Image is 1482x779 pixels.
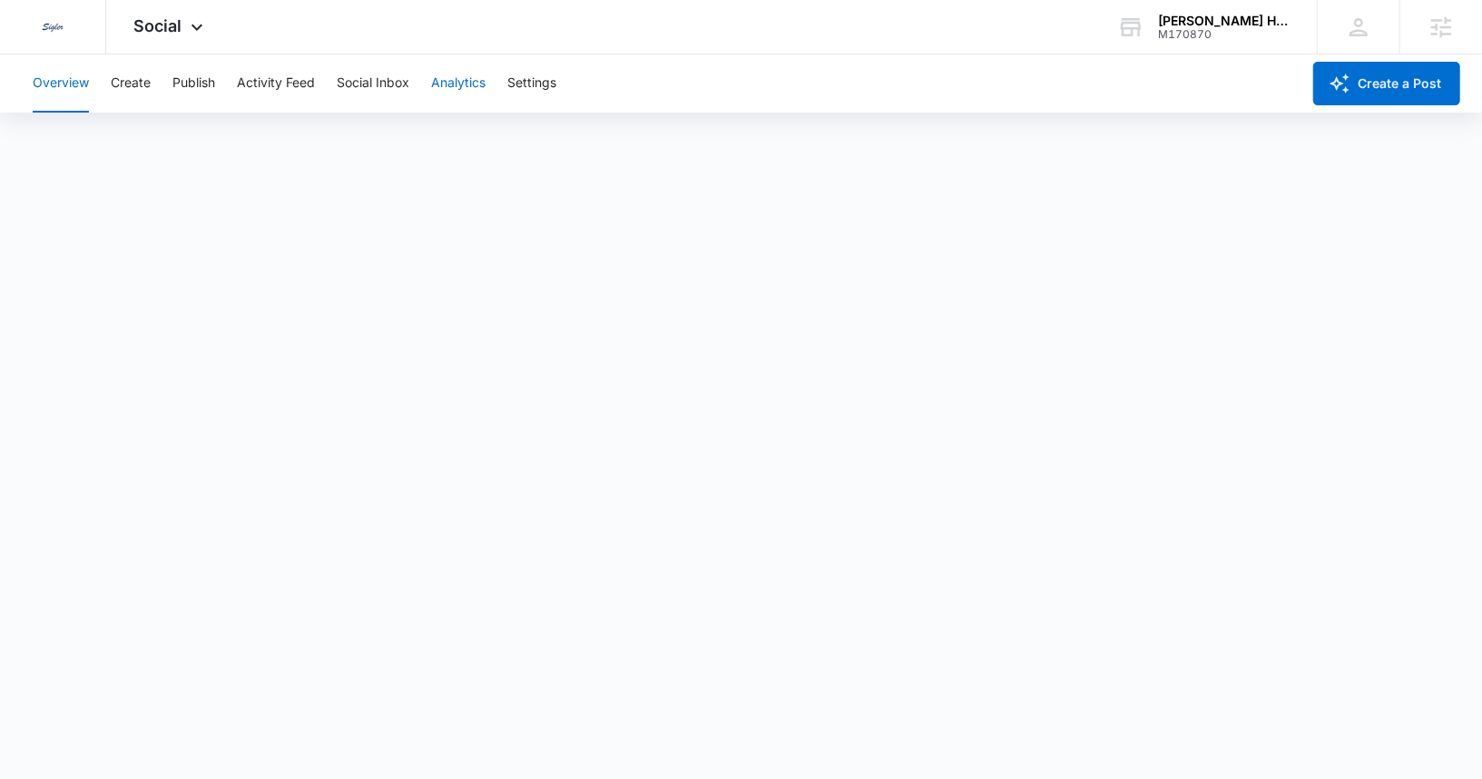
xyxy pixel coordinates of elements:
[1313,62,1460,105] button: Create a Post
[172,54,215,113] button: Publish
[33,54,89,113] button: Overview
[111,54,151,113] button: Create
[133,16,182,35] span: Social
[337,54,409,113] button: Social Inbox
[1158,28,1291,41] div: account id
[431,54,486,113] button: Analytics
[1158,14,1291,28] div: account name
[507,54,556,113] button: Settings
[36,11,69,44] img: Sigler Corporate
[237,54,315,113] button: Activity Feed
